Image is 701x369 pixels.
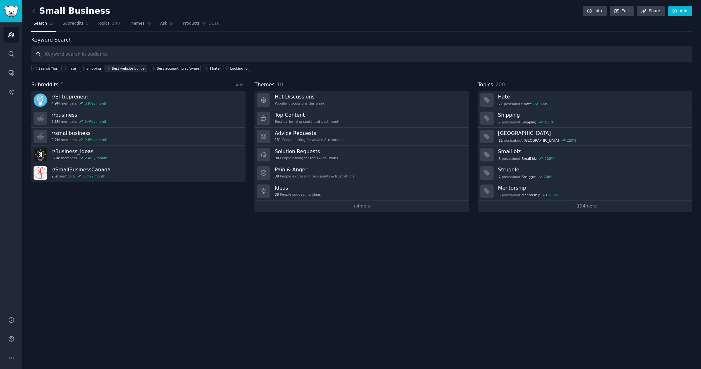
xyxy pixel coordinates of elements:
[63,21,84,27] span: Subreddits
[85,119,107,124] div: 0.4 % / month
[51,166,111,173] h3: r/ SmallBusinessCanada
[61,65,77,72] a: hate
[254,182,469,200] a: Ideas38People suggesting ideas
[567,138,576,143] div: 220 %
[275,192,321,197] div: People suggesting ideas
[498,184,688,191] h3: Mentorship
[31,81,58,89] span: Subreddits
[31,109,245,128] a: r/business2.5Mmembers0.4% / month
[498,192,558,198] div: post s about
[498,174,554,180] div: post s about
[4,6,19,17] img: GummySearch logo
[87,66,101,71] div: shipping
[68,66,76,71] div: hate
[254,164,469,182] a: Pain & Anger38People expressing pain points & frustrations
[524,102,532,106] span: Hate
[275,137,281,142] span: 131
[275,101,324,106] div: Popular discussions this week
[183,21,200,27] span: Products
[231,83,243,87] a: + Add
[498,193,501,197] span: 6
[545,156,554,161] div: 200 %
[34,21,47,27] span: Search
[31,6,110,16] h2: Small Business
[254,81,275,89] span: Themes
[498,120,501,124] span: 7
[522,193,541,197] span: Mentorship
[275,192,279,197] span: 38
[51,156,107,160] div: members
[112,21,120,27] span: 200
[86,21,89,27] span: 5
[34,93,47,107] img: Entrepreneur
[31,128,245,146] a: r/smallbusiness2.2Mmembers0.8% / month
[275,156,338,160] div: People asking for tools & solutions
[85,101,107,106] div: 0.9 % / month
[498,156,501,161] span: 6
[498,112,688,118] h3: Shipping
[478,200,692,212] a: +194more
[51,137,107,142] div: members
[275,119,340,124] div: Best-performing content of past month
[498,119,554,125] div: post s about
[498,137,577,143] div: post s about
[112,66,146,71] div: Best website builder
[51,119,107,124] div: members
[80,65,102,72] a: shipping
[230,66,249,71] div: Looking for
[51,112,107,118] h3: r/ business
[82,174,105,178] div: 6.7 % / month
[275,130,344,137] h3: Advice Requests
[498,148,688,155] h3: Small biz
[548,193,558,197] div: 200 %
[51,93,107,100] h3: r/ Entrepreneur
[498,138,502,143] span: 11
[478,81,493,89] span: Topics
[158,19,176,32] a: Ask
[209,21,220,27] span: 1110
[478,109,692,128] a: Shipping7postsaboutShipping250%
[210,66,220,71] div: I hate
[181,19,222,32] a: Products1110
[85,137,107,142] div: 0.8 % / month
[277,82,283,88] span: 10
[498,102,502,106] span: 21
[254,109,469,128] a: Top ContentBest-performing content of past month
[31,19,56,32] a: Search
[160,21,167,27] span: Ask
[524,138,559,143] span: [GEOGRAPHIC_DATA]
[203,65,221,72] a: I hate
[498,93,688,100] h3: Hate
[38,66,58,71] span: Search Tips
[544,120,554,124] div: 250 %
[31,46,692,62] input: Keyword search in audience
[97,21,109,27] span: Topics
[498,130,688,137] h3: [GEOGRAPHIC_DATA]
[127,19,153,32] a: Themes
[51,137,60,142] span: 2.2M
[85,156,107,160] div: 2.4 % / month
[254,200,469,212] a: +4more
[522,175,536,179] span: Struggle
[34,166,47,180] img: SmallBusinessCanada
[275,112,340,118] h3: Top Content
[254,146,469,164] a: Solution Requests98People asking for tools & solutions
[610,6,634,17] a: Edit
[495,82,505,88] span: 200
[498,156,555,161] div: post s about
[275,166,354,173] h3: Pain & Anger
[275,184,321,191] h3: Ideas
[61,82,64,88] span: 5
[31,37,72,43] label: Keyword Search
[498,175,501,179] span: 7
[129,21,144,27] span: Themes
[60,19,91,32] a: Subreddits5
[223,65,250,72] a: Looking for
[254,91,469,109] a: Hot DiscussionsPopular discussions this week
[275,174,279,178] span: 38
[498,101,550,107] div: post s about
[51,174,111,178] div: members
[31,91,245,109] a: r/Entrepreneur4.9Mmembers0.9% / month
[51,156,60,160] span: 370k
[275,174,354,178] div: People expressing pain points & frustrations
